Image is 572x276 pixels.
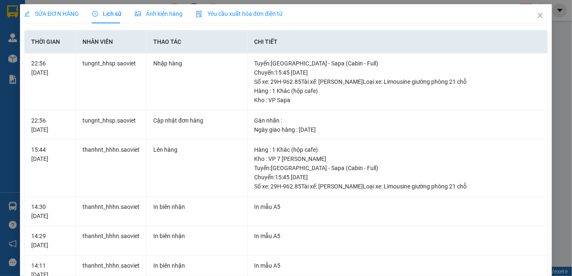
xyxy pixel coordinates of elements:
div: Kho : VP Sapa [255,95,541,105]
span: close [537,12,544,19]
div: Tuyến : [GEOGRAPHIC_DATA] - Sapa (Cabin - Full) Chuyến: 15:45 [DATE] Số xe: 29H-962.85 Tài xế: [P... [255,59,541,86]
td: tungnt_hhsp.saoviet [76,53,147,110]
span: SỬA ĐƠN HÀNG [24,10,79,17]
div: Cập nhật đơn hàng [153,116,240,125]
td: thanhnt_hhhn.saoviet [76,197,147,226]
td: thanhnt_hhhn.saoviet [76,226,147,256]
div: 22:56 [DATE] [31,116,69,134]
span: Ảnh kiện hàng [135,10,182,17]
div: Gán nhãn : [255,116,541,125]
span: Yêu cầu xuất hóa đơn điện tử [196,10,283,17]
div: 14:30 [DATE] [31,202,69,221]
img: icon [196,11,202,18]
th: Thời gian [25,30,76,53]
span: picture [135,11,141,17]
div: Tuyến : [GEOGRAPHIC_DATA] - Sapa (Cabin - Full) Chuyến: 15:45 [DATE] Số xe: 29H-962.85 Tài xế: [P... [255,163,541,191]
div: In biên nhận [153,261,240,270]
div: In biên nhận [153,231,240,241]
div: Hàng : 1 Khác (hộp cafe) [255,145,541,154]
div: In mẫu A5 [255,202,541,211]
th: Nhân viên [76,30,147,53]
div: 14:29 [DATE] [31,231,69,250]
span: Lịch sử [92,10,122,17]
div: 15:44 [DATE] [31,145,69,163]
td: thanhnt_hhhn.saoviet [76,140,147,197]
span: clock-circle [92,11,98,17]
th: Thao tác [147,30,247,53]
td: tungnt_hhsp.saoviet [76,110,147,140]
div: Lên hàng [153,145,240,154]
div: Hàng : 1 Khác (hộp cafe) [255,86,541,95]
div: Nhập hàng [153,59,240,68]
div: 22:56 [DATE] [31,59,69,77]
div: In mẫu A5 [255,261,541,270]
div: In mẫu A5 [255,231,541,241]
span: edit [24,11,30,17]
th: Chi tiết [248,30,548,53]
div: In biên nhận [153,202,240,211]
div: Kho : VP 7 [PERSON_NAME] [255,154,541,163]
button: Close [529,4,552,28]
div: Ngày giao hàng : [DATE] [255,125,541,134]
